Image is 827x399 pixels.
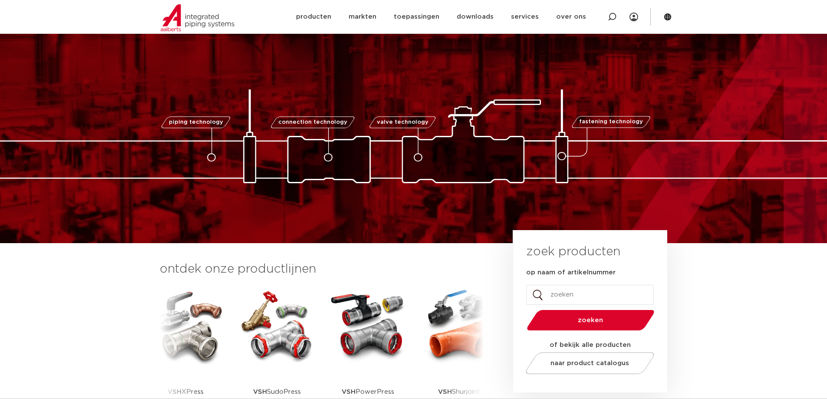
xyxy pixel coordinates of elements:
[168,389,181,395] strong: VSH
[278,119,347,125] span: connection technology
[526,243,620,261] h3: zoek producten
[523,309,658,331] button: zoeken
[253,389,267,395] strong: VSH
[550,342,631,348] strong: of bekijk alle producten
[169,119,223,125] span: piping technology
[438,389,452,395] strong: VSH
[377,119,428,125] span: valve technology
[526,268,616,277] label: op naam of artikelnummer
[342,389,356,395] strong: VSH
[160,261,484,278] h3: ontdek onze productlijnen
[579,119,643,125] span: fastening technology
[549,317,632,323] span: zoeken
[523,352,656,374] a: naar product catalogus
[526,285,654,305] input: zoeken
[550,360,629,366] span: naar product catalogus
